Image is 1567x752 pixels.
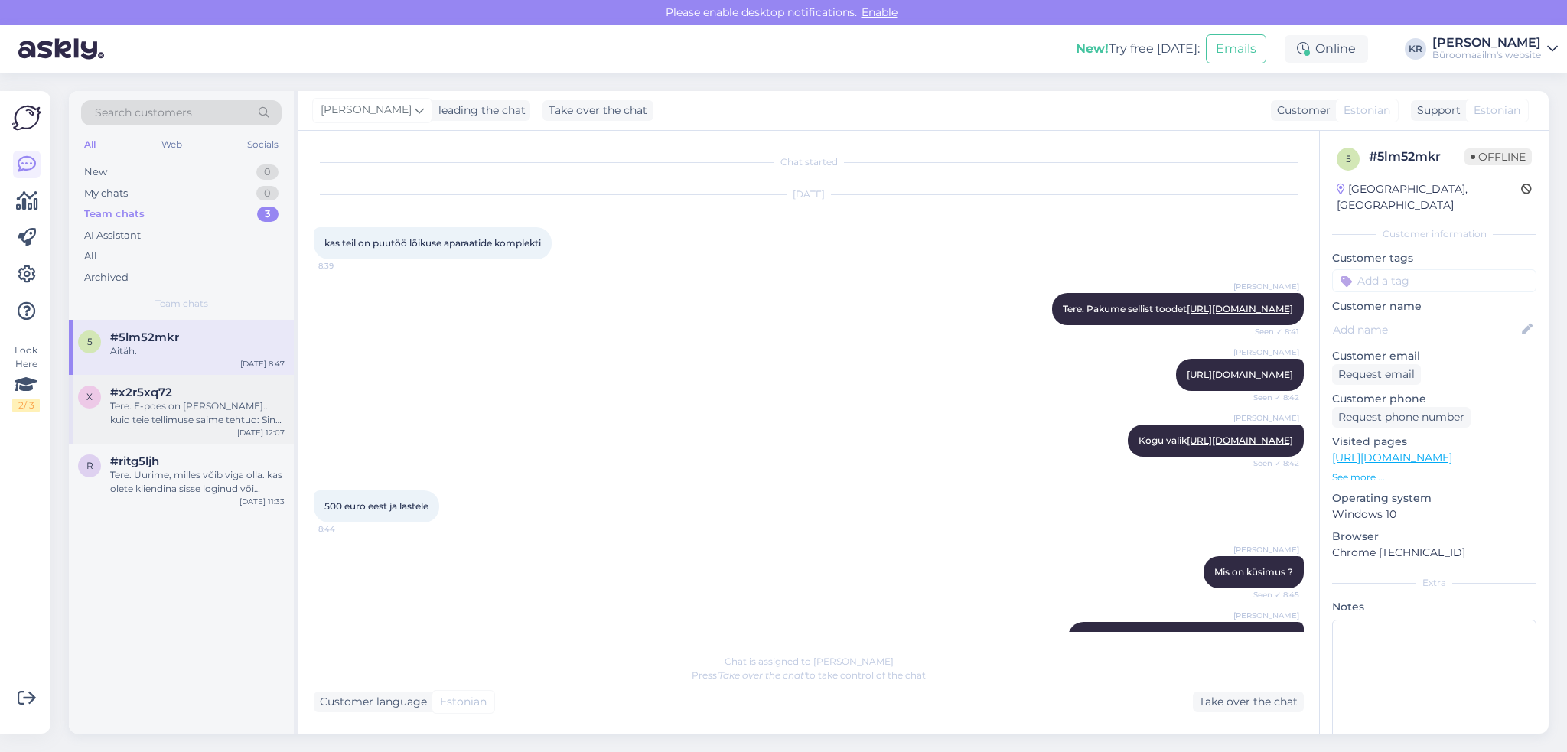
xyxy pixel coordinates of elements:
[1337,181,1521,213] div: [GEOGRAPHIC_DATA], [GEOGRAPHIC_DATA]
[110,454,159,468] span: #ritg5ljh
[239,496,285,507] div: [DATE] 11:33
[86,460,93,471] span: r
[95,105,192,121] span: Search customers
[12,343,40,412] div: Look Here
[692,669,926,681] span: Press to take control of the chat
[1285,35,1368,63] div: Online
[237,427,285,438] div: [DATE] 12:07
[84,228,141,243] div: AI Assistant
[717,669,806,681] i: 'Take over the chat'
[1405,38,1426,60] div: KR
[1411,103,1461,119] div: Support
[857,5,902,19] span: Enable
[257,207,279,222] div: 3
[1474,103,1520,119] span: Estonian
[1332,250,1536,266] p: Customer tags
[1432,37,1541,49] div: [PERSON_NAME]
[110,468,285,496] div: Tere. Uurime, milles võib viga olla. kas olete kliendina sisse loginud või külalisena?
[1332,506,1536,522] p: Windows 10
[87,336,93,347] span: 5
[1233,281,1299,292] span: [PERSON_NAME]
[542,100,653,121] div: Take over the chat
[1271,103,1331,119] div: Customer
[1332,348,1536,364] p: Customer email
[1187,435,1293,446] a: [URL][DOMAIN_NAME]
[1344,103,1390,119] span: Estonian
[1206,34,1266,63] button: Emails
[1139,435,1293,446] span: Kogu valik
[84,164,107,180] div: New
[110,386,172,399] span: #x2r5xq72
[432,103,526,119] div: leading the chat
[314,187,1304,201] div: [DATE]
[110,399,285,427] div: Tere. E-poes on [PERSON_NAME].. kuid teie tellimuse saime tehtud: Sinu tellimuse number on: 20002...
[324,237,541,249] span: kas teil on puutöö lõikuse aparaatide komplekti
[1233,412,1299,424] span: [PERSON_NAME]
[81,135,99,155] div: All
[440,694,487,710] span: Estonian
[1193,692,1304,712] div: Take over the chat
[84,186,128,201] div: My chats
[1346,153,1351,164] span: 5
[1242,326,1299,337] span: Seen ✓ 8:41
[725,656,894,667] span: Chat is assigned to [PERSON_NAME]
[240,358,285,369] div: [DATE] 8:47
[1233,610,1299,621] span: [PERSON_NAME]
[1332,434,1536,450] p: Visited pages
[1432,37,1558,61] a: [PERSON_NAME]Büroomaailm's website
[1332,599,1536,615] p: Notes
[1332,391,1536,407] p: Customer phone
[110,344,285,358] div: Aitäh.
[1332,227,1536,241] div: Customer information
[1332,529,1536,545] p: Browser
[1333,321,1519,338] input: Add name
[86,391,93,402] span: x
[256,164,279,180] div: 0
[314,155,1304,169] div: Chat started
[1187,303,1293,314] a: [URL][DOMAIN_NAME]
[1187,369,1293,380] a: [URL][DOMAIN_NAME]
[1432,49,1541,61] div: Büroomaailm's website
[158,135,185,155] div: Web
[1332,269,1536,292] input: Add a tag
[1332,298,1536,314] p: Customer name
[1332,490,1536,506] p: Operating system
[324,500,428,512] span: 500 euro eest ja lastele
[1332,364,1421,385] div: Request email
[318,523,376,535] span: 8:44
[1076,40,1200,58] div: Try free [DATE]:
[1076,41,1109,56] b: New!
[1242,589,1299,601] span: Seen ✓ 8:45
[244,135,282,155] div: Socials
[1242,392,1299,403] span: Seen ✓ 8:42
[1332,470,1536,484] p: See more ...
[155,297,208,311] span: Team chats
[1242,457,1299,469] span: Seen ✓ 8:42
[84,270,129,285] div: Archived
[1332,545,1536,561] p: Chrome [TECHNICAL_ID]
[314,694,427,710] div: Customer language
[1369,148,1464,166] div: # 5lm52mkr
[12,399,40,412] div: 2 / 3
[84,249,97,264] div: All
[110,330,179,344] span: #5lm52mkr
[84,207,145,222] div: Team chats
[1332,576,1536,590] div: Extra
[321,102,412,119] span: [PERSON_NAME]
[1332,407,1471,428] div: Request phone number
[1214,566,1293,578] span: Mis on küsimus ?
[1464,148,1532,165] span: Offline
[12,103,41,132] img: Askly Logo
[1063,303,1293,314] span: Tere. Pakume sellist toodet
[1233,347,1299,358] span: [PERSON_NAME]
[318,260,376,272] span: 8:39
[256,186,279,201] div: 0
[1332,451,1452,464] a: [URL][DOMAIN_NAME]
[1233,544,1299,555] span: [PERSON_NAME]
